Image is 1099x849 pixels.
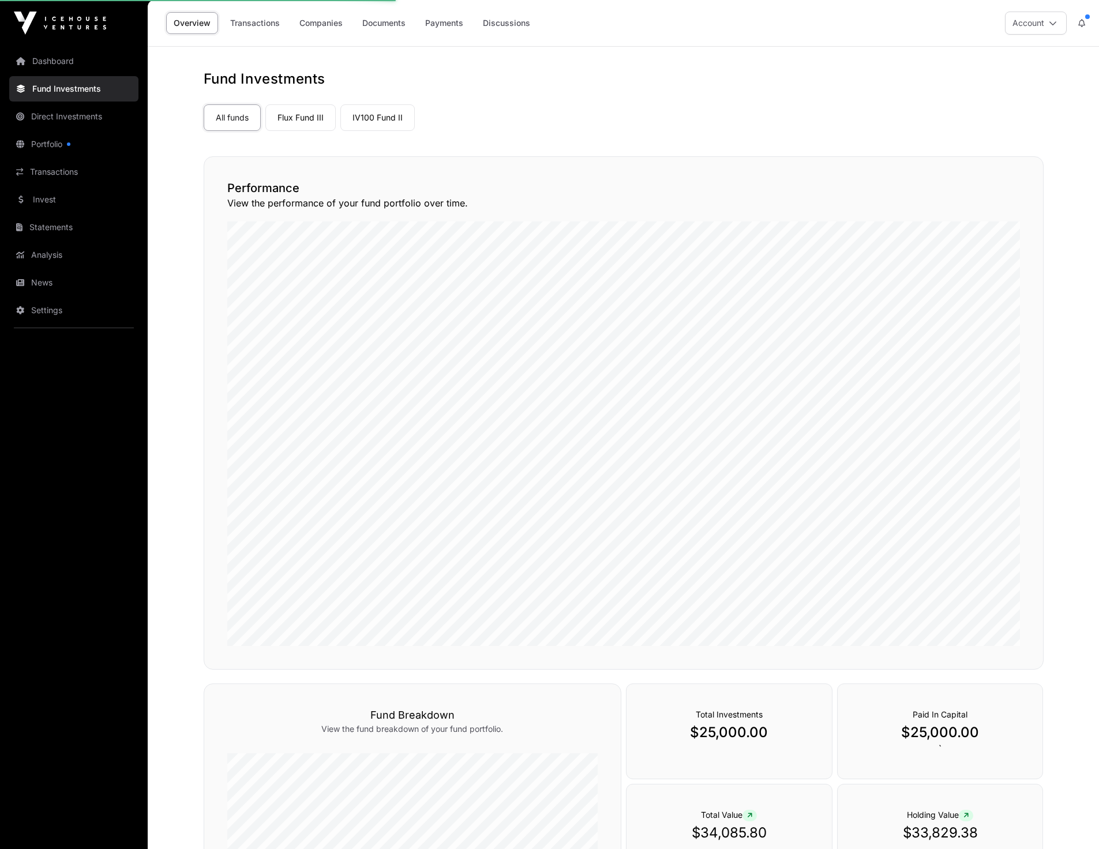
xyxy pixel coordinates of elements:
img: Icehouse Ventures Logo [14,12,106,35]
h1: Fund Investments [204,70,1044,88]
div: ` [837,683,1044,779]
a: Fund Investments [9,76,138,102]
h2: Performance [227,180,1020,196]
a: Overview [166,12,218,34]
p: $25,000.00 [861,723,1020,742]
button: Account [1005,12,1067,35]
a: Dashboard [9,48,138,74]
span: Total Value [701,810,757,820]
a: Direct Investments [9,104,138,129]
a: IV100 Fund II [340,104,415,131]
iframe: Chat Widget [1041,794,1099,849]
a: Discussions [475,12,538,34]
p: $34,085.80 [650,824,809,842]
span: Paid In Capital [913,709,967,719]
span: Holding Value [907,810,973,820]
a: Statements [9,215,138,240]
a: Payments [418,12,471,34]
a: Companies [292,12,350,34]
a: Flux Fund III [265,104,336,131]
a: All funds [204,104,261,131]
p: $33,829.38 [861,824,1020,842]
p: View the fund breakdown of your fund portfolio. [227,723,598,735]
a: Settings [9,298,138,323]
a: Transactions [223,12,287,34]
a: Invest [9,187,138,212]
p: View the performance of your fund portfolio over time. [227,196,1020,210]
h3: Fund Breakdown [227,707,598,723]
a: Analysis [9,242,138,268]
span: Total Investments [696,709,763,719]
a: News [9,270,138,295]
a: Documents [355,12,413,34]
p: $25,000.00 [650,723,809,742]
a: Portfolio [9,132,138,157]
a: Transactions [9,159,138,185]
